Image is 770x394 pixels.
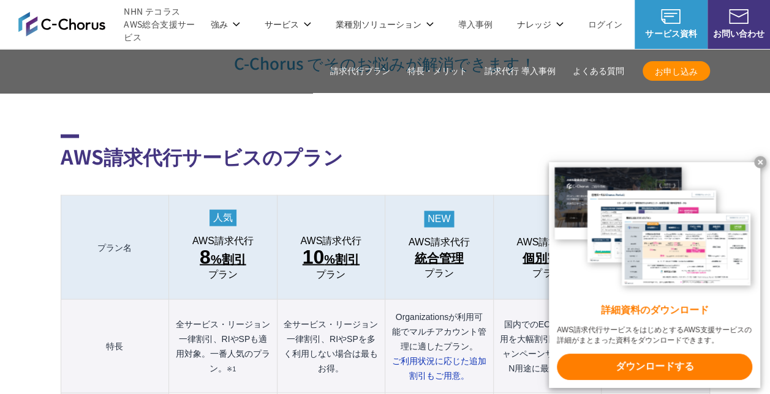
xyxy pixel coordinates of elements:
[385,300,493,393] th: Organizationsが利用可能でマルチアカウント管理に適したプラン。
[516,237,578,248] span: AWS請求代行
[557,354,752,380] x-t: ダウンロードする
[643,65,710,78] span: お申し込み
[18,5,198,43] a: AWS総合支援サービス C-Chorus NHN テコラスAWS総合支援サービス
[316,269,345,280] span: プラン
[330,65,390,78] a: 請求代行プラン
[635,27,708,40] span: サービス資料
[277,300,385,393] th: 全サービス・リージョン一律割引、RIやSPを多く利用しない場合は最もお得。
[300,236,361,247] span: AWS請求代行
[532,268,562,279] span: プラン
[303,246,325,268] span: 10
[392,356,486,381] span: ご利用状況に応じた
[175,236,270,280] a: AWS請求代行 8%割引 プラン
[661,9,681,24] img: AWS総合支援サービス C-Chorus サービス資料
[549,162,760,388] a: 詳細資料のダウンロード AWS請求代行サービスをはじめとするAWS支援サービスの詳細がまとまった資料をダウンロードできます。 ダウンロードする
[124,5,198,43] span: NHN テコラス AWS総合支援サービス
[557,303,752,318] x-t: 詳細資料のダウンロード
[200,247,246,269] span: %割引
[208,269,238,280] span: プラン
[61,135,710,171] h2: AWS請求代行サービスのプラン
[61,300,169,393] th: 特長
[643,61,710,81] a: お申し込み
[415,248,464,268] span: 統合管理
[284,236,379,280] a: AWS請求代行 10%割引プラン
[169,300,277,393] th: 全サービス・リージョン一律割引、RIやSPも適用対象。一番人気のプラン。
[458,18,493,31] a: 導入事例
[200,246,211,268] span: 8
[391,237,486,279] a: AWS請求代行 統合管理プラン
[708,27,770,40] span: お問い合わせ
[523,248,572,268] span: 個別割引
[588,18,622,31] a: ログイン
[493,300,601,393] th: 国内でのEC2、CDN利用を大幅割引。Webやキャンペーンサイト、CDN用途に最適。
[409,237,470,248] span: AWS請求代行
[407,65,467,78] a: 特長・メリット
[500,237,595,279] a: AWS請求代行 個別割引プラン
[227,365,236,373] small: ※1
[573,65,624,78] a: よくある質問
[425,268,454,279] span: プラン
[192,236,254,247] span: AWS請求代行
[517,18,564,31] p: ナレッジ
[336,18,434,31] p: 業種別ソリューション
[61,29,710,73] p: C-Chorus でそのお悩みが解消できます！
[557,325,752,346] x-t: AWS請求代行サービスをはじめとするAWS支援サービスの詳細がまとまった資料をダウンロードできます。
[18,12,105,36] img: AWS総合支援サービス C-Chorus
[303,247,360,269] span: %割引
[485,65,556,78] a: 請求代行 導入事例
[265,18,311,31] p: サービス
[211,18,240,31] p: 強み
[729,9,749,24] img: お問い合わせ
[61,196,169,300] th: プラン名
